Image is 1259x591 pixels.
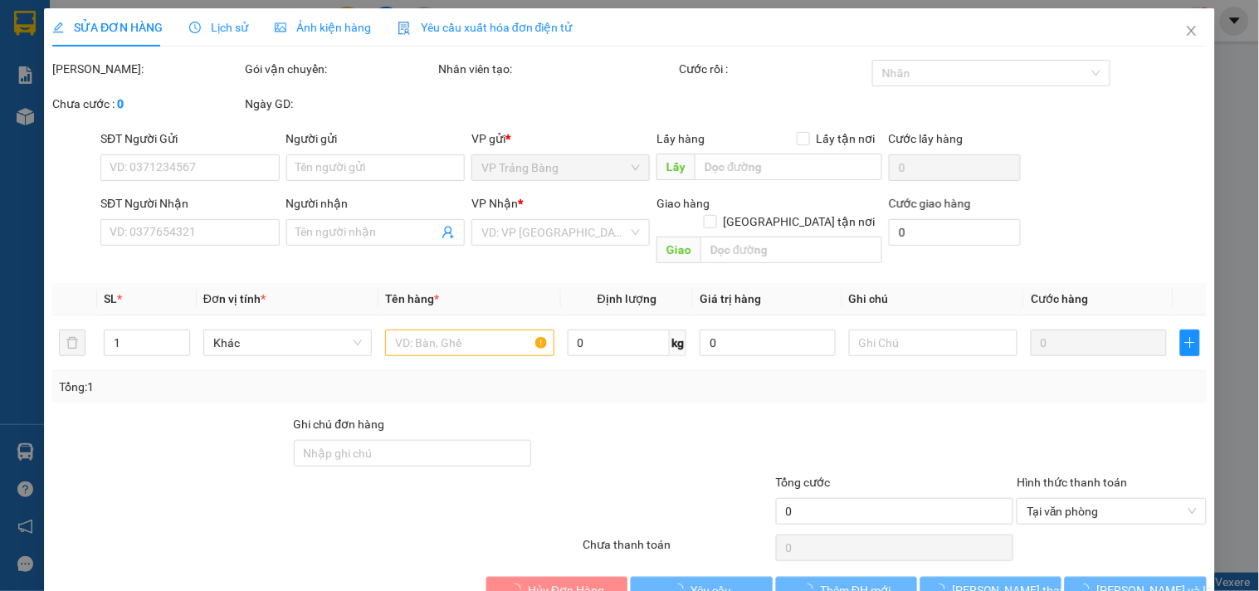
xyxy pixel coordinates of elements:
div: Gói vận chuyển: [246,60,435,78]
div: Người nhận [286,194,465,212]
span: picture [275,22,286,33]
b: 0 [117,97,124,110]
button: plus [1180,330,1200,356]
div: Người gửi [286,129,465,148]
th: Ghi chú [842,283,1024,315]
span: Giao [657,237,701,263]
div: Nhân viên tạo: [438,60,676,78]
span: SL [104,292,117,305]
span: Lịch sử [189,21,248,34]
span: VP Nhận [471,197,518,210]
span: SỬA ĐƠN HÀNG [52,21,163,34]
label: Ghi chú đơn hàng [294,418,385,431]
button: Close [1169,8,1215,55]
span: Yêu cầu xuất hóa đơn điện tử [398,21,573,34]
span: plus [1181,336,1199,349]
span: Tổng cước [776,476,831,489]
span: kg [670,330,686,356]
span: Cước hàng [1031,292,1088,305]
span: Giá trị hàng [700,292,761,305]
span: Lấy tận nơi [810,129,882,148]
span: Định lượng [598,292,656,305]
span: Tên hàng [385,292,439,305]
input: Cước lấy hàng [889,154,1022,181]
div: Cước rồi : [680,60,869,78]
span: VP Trảng Bàng [481,155,640,180]
div: SĐT Người Gửi [100,129,279,148]
div: [PERSON_NAME]: [52,60,242,78]
input: Ghi chú đơn hàng [294,440,532,466]
input: 0 [1031,330,1167,356]
input: Dọc đường [701,237,882,263]
div: VP gửi [471,129,650,148]
input: Dọc đường [695,154,882,180]
span: close [1185,24,1198,37]
span: [GEOGRAPHIC_DATA] tận nơi [717,212,882,231]
span: Ảnh kiện hàng [275,21,371,34]
button: delete [59,330,85,356]
span: Lấy [657,154,695,180]
span: Lấy hàng [657,132,705,145]
span: Tại văn phòng [1027,499,1196,524]
label: Hình thức thanh toán [1017,476,1127,489]
label: Cước giao hàng [889,197,971,210]
div: Tổng: 1 [59,378,487,396]
input: VD: Bàn, Ghế [385,330,554,356]
span: Đơn vị tính [203,292,266,305]
label: Cước lấy hàng [889,132,964,145]
div: Chưa thanh toán [581,535,773,564]
div: Chưa cước : [52,95,242,113]
div: SĐT Người Nhận [100,194,279,212]
div: Ngày GD: [246,95,435,113]
input: Ghi Chú [849,330,1017,356]
span: user-add [442,226,455,239]
span: Giao hàng [657,197,710,210]
span: clock-circle [189,22,201,33]
img: icon [398,22,411,35]
span: Khác [213,330,362,355]
span: edit [52,22,64,33]
input: Cước giao hàng [889,219,1022,246]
